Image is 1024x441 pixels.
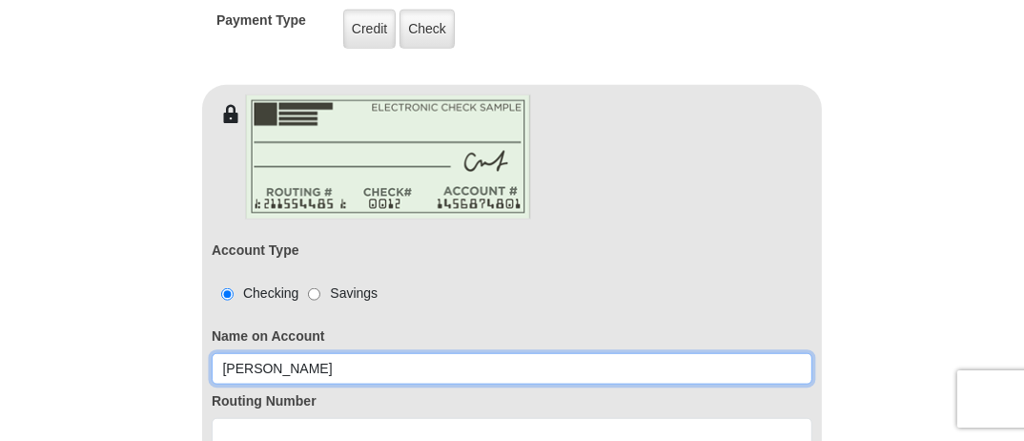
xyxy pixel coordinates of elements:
[212,241,299,261] label: Account Type
[212,326,812,346] label: Name on Account
[216,12,306,38] h5: Payment Type
[212,391,812,411] label: Routing Number
[399,10,455,49] label: Check
[245,94,531,220] img: check-en.png
[343,10,396,49] label: Credit
[212,283,378,304] div: Checking Savings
